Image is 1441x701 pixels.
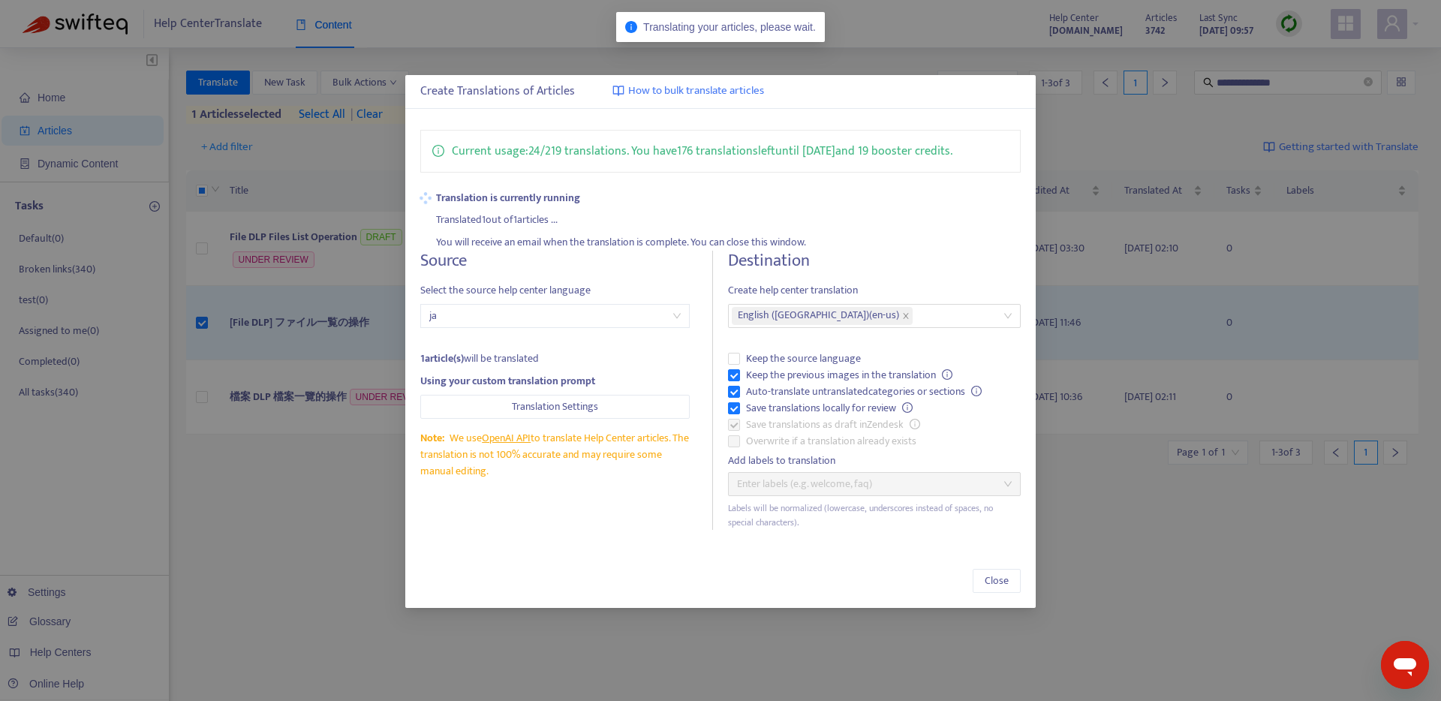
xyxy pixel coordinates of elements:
[971,386,982,396] span: info-circle
[420,395,690,419] button: Translation Settings
[628,83,764,100] span: How to bulk translate articles
[728,282,1021,299] span: Create help center translation
[612,85,624,97] img: image-link
[728,251,1021,271] h4: Destination
[625,21,637,33] span: info-circle
[432,142,444,157] span: info-circle
[740,433,922,450] span: Overwrite if a translation already exists
[1381,641,1429,689] iframe: メッセージングウィンドウを開くボタン
[420,350,464,367] strong: 1 article(s)
[512,399,598,415] span: Translation Settings
[985,573,1009,589] span: Close
[612,83,764,100] a: How to bulk translate articles
[420,251,690,271] h4: Source
[436,206,1021,229] div: Translated 1 out of 1 articles ...
[740,417,926,433] span: Save translations as draft in Zendesk
[973,569,1021,593] button: Close
[740,400,919,417] span: Save translations locally for review
[728,501,1021,530] div: Labels will be normalized (lowercase, underscores instead of spaces, no special characters).
[902,312,910,320] span: close
[436,190,1021,206] strong: Translation is currently running
[942,369,952,380] span: info-circle
[452,142,952,161] p: Current usage: 24 / 219 translations . You have 176 translations left until [DATE] and 19 booster...
[420,83,1021,101] div: Create Translations of Articles
[429,305,681,327] span: ja
[740,384,988,400] span: Auto-translate untranslated categories or sections
[728,453,1021,469] div: Add labels to translation
[740,350,867,367] span: Keep the source language
[436,228,1021,251] div: You will receive an email when the translation is complete. You can close this window.
[482,429,531,447] a: OpenAI API
[420,350,690,367] div: will be translated
[910,419,920,429] span: info-circle
[902,402,913,413] span: info-circle
[420,373,690,390] div: Using your custom translation prompt
[420,429,444,447] span: Note:
[738,307,899,325] span: English ([GEOGRAPHIC_DATA]) ( en-us )
[420,430,690,480] div: We use to translate Help Center articles. The translation is not 100% accurate and may require so...
[420,282,690,299] span: Select the source help center language
[740,367,958,384] span: Keep the previous images in the translation
[643,21,816,33] span: Translating your articles, please wait.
